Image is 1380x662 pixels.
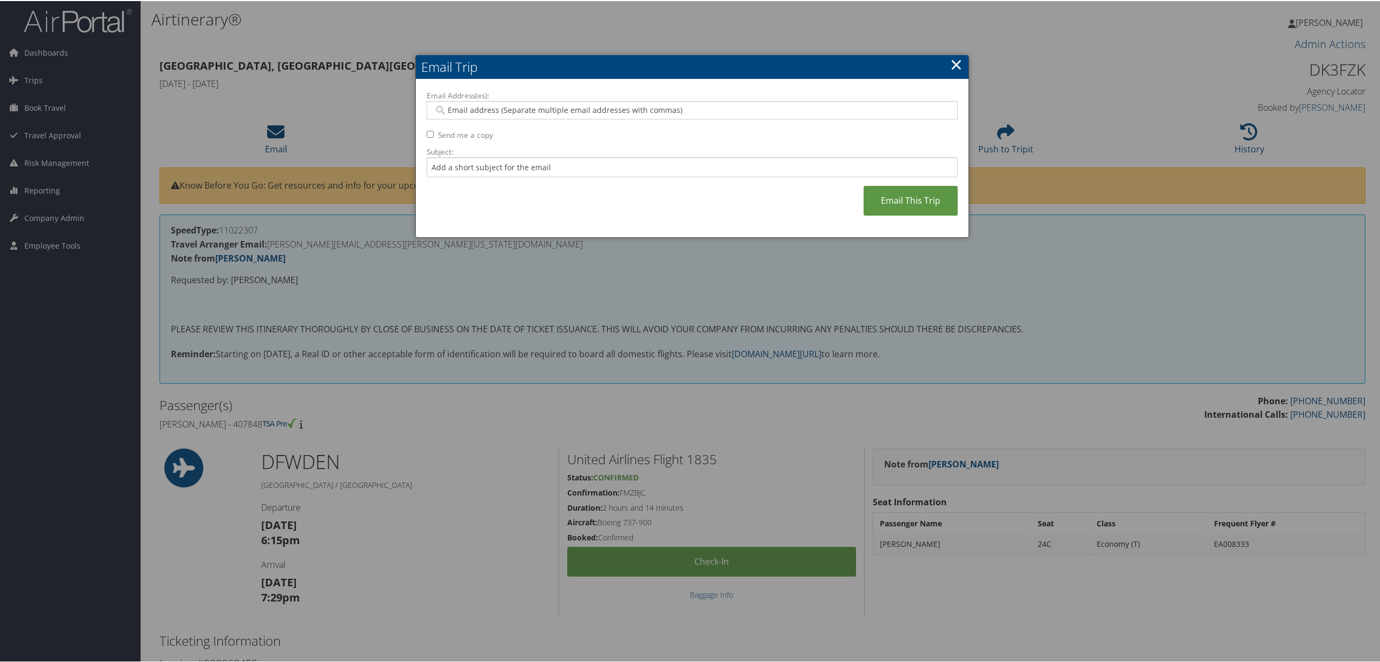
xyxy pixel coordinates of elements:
a: Email This Trip [864,185,958,215]
a: × [950,52,963,74]
h2: Email Trip [416,54,968,78]
input: Email address (Separate multiple email addresses with commas) [434,104,949,115]
label: Send me a copy [438,129,493,139]
label: Subject: [427,145,958,156]
input: Add a short subject for the email [427,156,958,176]
label: Email Address(es): [427,89,958,100]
